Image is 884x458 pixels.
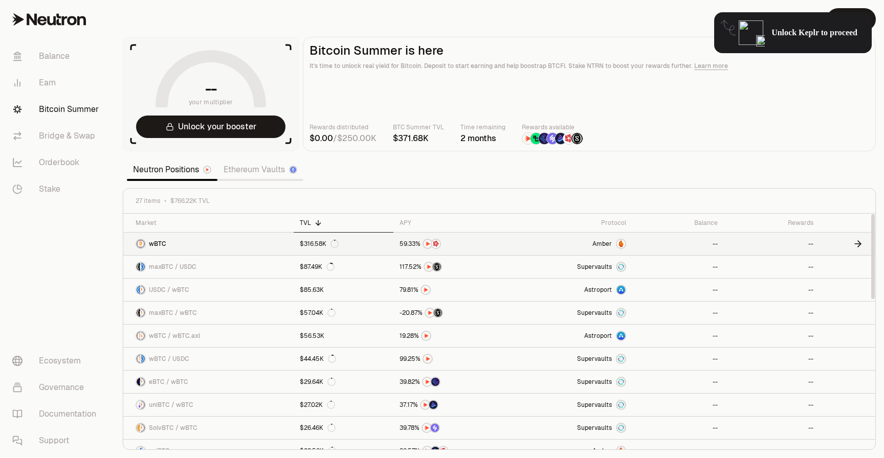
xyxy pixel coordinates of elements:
img: wBTC Logo [137,332,140,340]
img: Supervaults [617,309,625,317]
a: -- [632,256,724,278]
div: Balance [638,219,718,227]
span: Astroport [584,286,612,294]
a: Balance [4,43,110,70]
span: Supervaults [577,378,612,386]
a: wBTC LogowBTC [123,233,294,255]
img: EtherFi Points [539,133,550,144]
span: your multiplier [189,97,233,107]
button: NTRNEtherFi Points [400,377,507,387]
button: NTRNStructured Points [400,308,507,318]
a: NTRNStructured Points [393,256,513,278]
a: $316.58K [294,233,393,255]
div: $44.45K [300,355,336,363]
span: wBTC [149,240,166,248]
a: Support [4,427,110,454]
img: SolvBTC Logo [137,424,140,432]
button: NTRN [400,354,507,364]
span: Amber [592,447,612,455]
a: Governance [4,374,110,401]
button: Connect [827,8,876,31]
p: Time remaining [460,122,505,132]
span: Supervaults [577,355,612,363]
a: NTRNStructured Points [393,302,513,324]
img: Mars Fragments [432,240,440,248]
a: Ecosystem [4,348,110,374]
button: NTRN [400,331,507,341]
a: -- [632,233,724,255]
div: $29.64K [300,378,336,386]
a: Documentation [4,401,110,427]
span: Amber [592,240,612,248]
img: wBTC Logo [141,286,145,294]
h2: Bitcoin Summer is here [310,43,869,58]
a: -- [724,302,820,324]
a: NTRNBedrock Diamonds [393,394,513,416]
img: NTRN [424,355,432,363]
a: NTRNSolv Points [393,417,513,439]
span: maxBTC / USDC [149,263,196,271]
h1: -- [205,81,217,97]
p: Rewards distributed [310,122,377,132]
img: Supervaults [617,355,625,363]
img: NTRN [423,378,431,386]
a: $85.63K [294,279,393,301]
img: USDC Logo [141,355,145,363]
img: wBTC.axl Logo [141,332,145,340]
a: NTRN [393,348,513,370]
a: Astroport [513,325,632,347]
div: TVL [300,219,387,227]
img: Structured Points [433,263,441,271]
img: Supervaults [617,263,625,271]
div: $316.58K [300,240,339,248]
a: -- [724,417,820,439]
a: NTRNMars Fragments [393,233,513,255]
a: NTRNEtherFi Points [393,371,513,393]
a: NTRN [393,279,513,301]
a: Earn [4,70,110,96]
a: $44.45K [294,348,393,370]
button: Unlock your booster [136,116,285,138]
img: NTRN [422,286,430,294]
a: wBTC LogoUSDC LogowBTC / USDC [123,348,294,370]
div: $56.53K [300,332,324,340]
span: maxBTC / wBTC [149,309,197,317]
img: NTRN [421,401,429,409]
span: Supervaults [577,263,612,271]
span: Supervaults [577,309,612,317]
a: -- [632,348,724,370]
div: 2 months [460,132,505,145]
img: uniBTC Logo [137,401,140,409]
a: SupervaultsSupervaults [513,417,632,439]
img: wBTC Logo [141,309,145,317]
img: Bedrock Diamonds [555,133,566,144]
img: wBTC Logo [141,378,145,386]
img: NTRN [426,309,434,317]
a: AmberAmber [513,233,632,255]
a: Ethereum Vaults [217,159,303,180]
a: SupervaultsSupervaults [513,302,632,324]
span: wBTC / wBTC.axl [149,332,200,340]
a: -- [724,279,820,301]
button: NTRNStructured Points [400,262,507,272]
div: $87.49K [300,263,335,271]
span: SolvBTC / wBTC [149,424,197,432]
img: USDC Logo [137,286,140,294]
a: Orderbook [4,149,110,176]
a: $26.46K [294,417,393,439]
span: wBTC / USDC [149,355,189,363]
img: Ethereum Logo [290,167,296,173]
img: Bedrock Diamonds [429,401,437,409]
a: -- [632,302,724,324]
img: NTRN [423,447,431,455]
span: eBTC / wBTC [149,378,188,386]
img: Mars Fragments [439,447,448,455]
img: NTRN [424,240,432,248]
a: Bridge & Swap [4,123,110,149]
button: NTRNBedrock DiamondsMars Fragments [400,446,507,456]
img: icon-click-cursor.png [756,35,765,47]
button: NTRNBedrock Diamonds [400,400,507,410]
div: $57.04K [300,309,336,317]
img: EtherFi Points [431,378,439,386]
p: Rewards available [522,122,583,132]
